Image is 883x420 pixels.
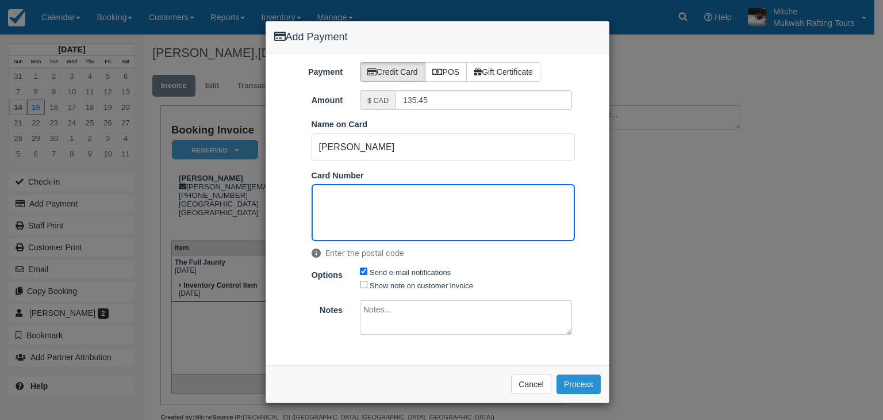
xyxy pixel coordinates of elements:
button: Process [556,375,601,394]
label: Payment [266,62,352,78]
label: Show note on customer invoice [370,281,473,290]
input: Valid amount required. [396,90,572,110]
button: Cancel [511,375,551,394]
label: Card Number [312,170,364,182]
iframe: Secure Credit Card Form [312,185,574,240]
label: Send e-mail notifications [370,268,451,277]
label: Notes [266,300,352,316]
small: $ CAD [367,97,389,105]
span: Enter the postal code [312,247,575,259]
label: Options [266,265,352,281]
h4: Add Payment [274,30,601,45]
label: Name on Card [312,119,368,131]
label: Credit Card [360,62,425,82]
label: POS [425,62,467,82]
label: Amount [266,90,352,106]
label: Gift Certificate [466,62,540,82]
